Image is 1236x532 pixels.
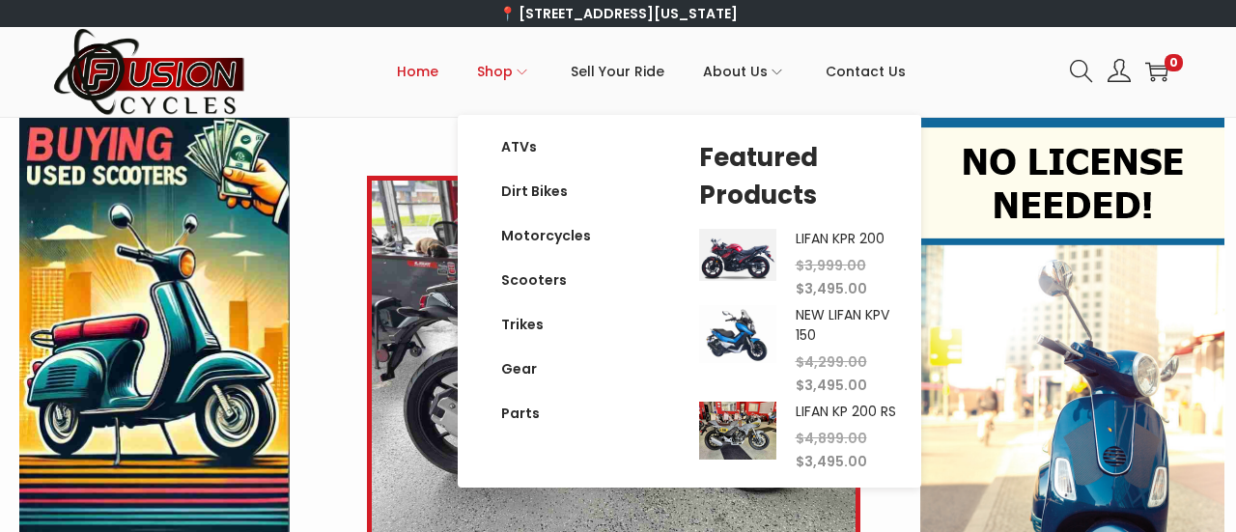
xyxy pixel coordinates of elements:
img: Product Image [699,229,776,280]
h5: Featured Products [699,139,897,214]
img: Product Image [699,305,776,363]
nav: Menu [482,125,610,435]
a: LIFAN KP 200 RS [796,402,896,421]
span: Shop [477,47,513,96]
nav: Primary navigation [246,28,1055,115]
span: 4,299.00 [796,352,867,372]
span: 3,495.00 [796,376,867,395]
a: LIFAN KPR 200 [796,229,885,248]
img: Woostify retina logo [53,27,246,117]
span: About Us [703,47,768,96]
span: Sell Your Ride [571,47,664,96]
a: Home [397,28,438,115]
span: $ [796,279,804,298]
a: Motorcycles [482,213,610,258]
span: 3,495.00 [796,452,867,471]
a: Scooters [482,258,610,302]
a: NEW LIFAN KPV 150 [796,305,889,345]
span: 3,495.00 [796,279,867,298]
span: $ [796,376,804,395]
a: About Us [703,28,787,115]
a: Contact Us [826,28,906,115]
span: $ [796,452,804,471]
a: Sell Your Ride [571,28,664,115]
a: ATVs [482,125,610,169]
img: Product Image [699,402,776,460]
span: $ [796,429,804,448]
a: Shop [477,28,532,115]
a: Gear [482,347,610,391]
span: 4,899.00 [796,429,867,448]
a: Dirt Bikes [482,169,610,213]
a: 0 [1145,60,1168,83]
span: Contact Us [826,47,906,96]
span: 3,999.00 [796,256,866,275]
a: Trikes [482,302,610,347]
a: Parts [482,391,610,435]
span: $ [796,256,804,275]
a: 📍 [STREET_ADDRESS][US_STATE] [499,4,738,23]
span: $ [796,352,804,372]
span: Home [397,47,438,96]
